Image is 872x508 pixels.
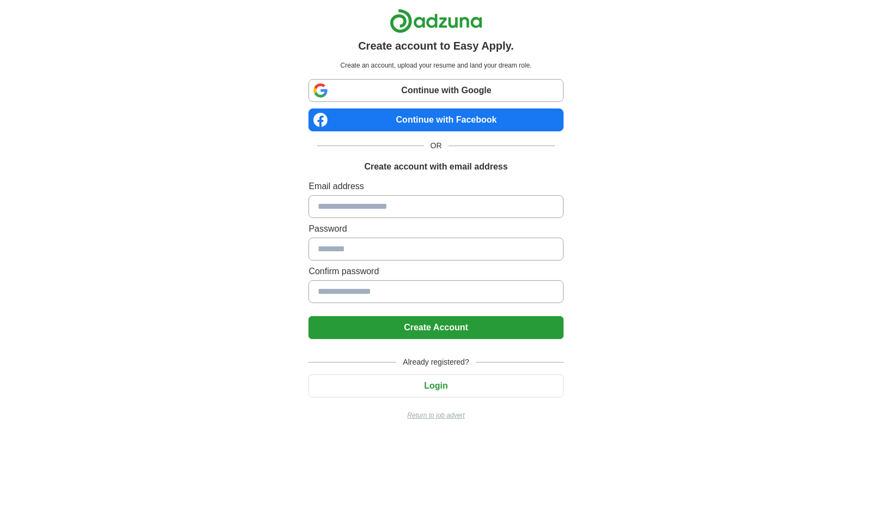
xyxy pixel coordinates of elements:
span: Already registered? [396,356,475,368]
a: Continue with Google [308,79,563,102]
label: Confirm password [308,265,563,278]
a: Login [308,381,563,390]
img: Adzuna logo [390,9,482,33]
h1: Create account to Easy Apply. [358,38,514,54]
p: Create an account, upload your resume and land your dream role. [311,61,561,70]
a: Continue with Facebook [308,108,563,131]
a: Return to job advert [308,410,563,420]
label: Email address [308,180,563,193]
button: Create Account [308,316,563,339]
button: Login [308,374,563,397]
label: Password [308,222,563,235]
h1: Create account with email address [364,160,507,173]
span: OR [424,140,449,152]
